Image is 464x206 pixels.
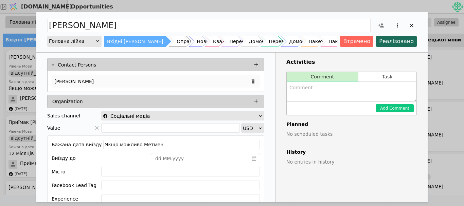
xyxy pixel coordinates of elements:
[177,36,251,47] div: Опрацьовано-[PERSON_NAME]
[52,140,102,149] div: Бажана дата виїзду
[287,72,358,81] button: Comment
[243,124,258,133] div: USD
[229,36,294,47] div: Перевірка німецької мови
[340,36,373,47] button: Втрачено
[52,98,83,105] p: Organization
[54,78,94,85] p: [PERSON_NAME]
[151,154,249,163] input: dd.MM.yyyy
[47,123,60,133] span: Value
[286,121,417,128] h4: Planned
[213,36,245,47] div: Кваліфікація
[376,36,417,47] button: Реалізовано
[286,158,417,166] p: No entries in history
[249,36,323,47] div: Домовитись про анкетування
[328,36,399,47] div: Пакет документів отримано
[103,114,108,118] img: facebook.svg
[376,104,414,112] button: Add Comment
[289,36,357,47] div: Домовитись про співбесіду
[269,36,344,47] div: Перевірка заповнення анкети
[107,36,163,47] div: Вхідні [PERSON_NAME]
[58,61,96,69] p: Contact Persons
[47,111,80,120] div: Sales channel
[52,194,78,204] div: Experience
[309,36,380,47] div: Пакет документів надіслано
[286,149,417,156] h4: History
[197,36,226,47] div: Нові заявки
[49,36,95,46] div: Головна лійка
[52,181,96,190] div: Facebook Lead Tag
[52,153,76,163] div: Виїзду до
[52,167,65,176] div: Місто
[36,12,428,202] div: Add Opportunity
[286,58,417,66] h3: Activities
[358,72,416,81] button: Task
[252,156,256,161] svg: calender simple
[286,131,417,138] p: No scheduled tasks
[110,111,150,121] span: Соціальні медіа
